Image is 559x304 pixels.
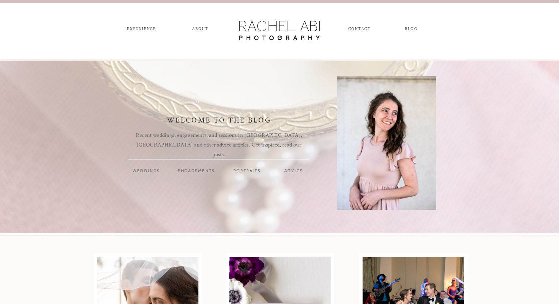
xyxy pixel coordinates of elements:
a: ABOUT [191,27,210,34]
a: advice [282,168,305,175]
h1: welcome to the blog [156,116,282,127]
a: blog [399,27,423,34]
a: engagements [175,168,218,175]
p: Recent weddings, engagements, and sessions in [GEOGRAPHIC_DATA], [GEOGRAPHIC_DATA] and other advi... [135,131,303,151]
a: experience [124,27,159,34]
a: CONTACT [348,27,371,34]
a: portraits [228,168,267,175]
a: weddings [131,168,162,175]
